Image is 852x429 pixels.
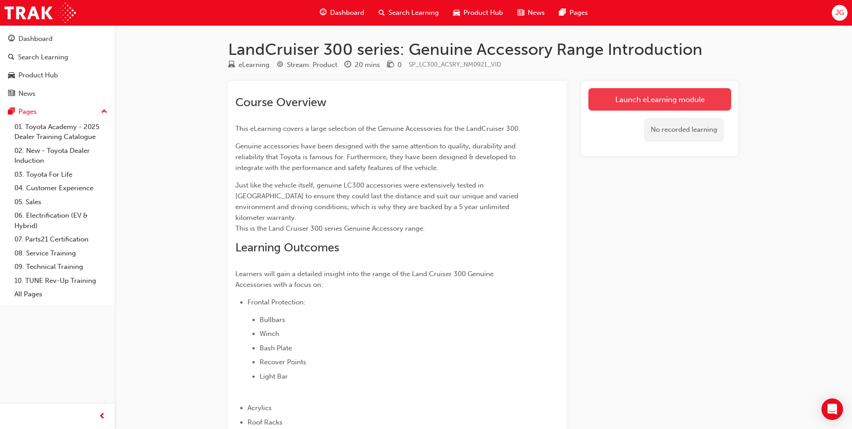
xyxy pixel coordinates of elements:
span: pages-icon [8,108,15,116]
span: Genuine accessories have been designed with the same attention to quality, durability and reliabi... [235,142,517,172]
a: Search Learning [4,49,111,66]
div: Open Intercom Messenger [821,398,843,420]
span: search-icon [8,54,14,62]
a: 05. Sales [11,195,111,209]
span: car-icon [8,71,15,80]
a: 03. Toyota For Life [11,168,111,182]
span: Dashboard [330,8,364,18]
span: JG [835,8,844,18]
div: Stream [277,59,337,71]
span: Just like the vehicle itself, genuine LC300 accessories were extensively tested in [GEOGRAPHIC_DA... [235,181,520,232]
span: target-icon [277,61,283,69]
button: Pages [4,103,111,120]
div: Search Learning [18,52,68,63]
a: 01. Toyota Academy - 2025 Dealer Training Catalogue [11,120,111,144]
span: clock-icon [344,61,351,69]
div: Type [228,59,269,71]
span: Learning resource code [409,61,501,68]
span: Acrylics [247,404,272,412]
a: pages-iconPages [552,4,595,22]
span: Winch [260,330,279,338]
span: This eLearning covers a large selection of the Genuine Accessories for the LandCruiser 300. [235,125,520,133]
span: Frontal Protection: [247,298,305,306]
a: All Pages [11,287,111,301]
div: Price [387,59,402,71]
span: guage-icon [8,35,15,43]
div: Duration [344,59,380,71]
span: up-icon [101,106,107,118]
button: DashboardSearch LearningProduct HubNews [4,29,111,103]
div: 20 mins [355,60,380,70]
div: News [18,89,35,99]
a: 10. TUNE Rev-Up Training [11,274,111,288]
span: Light Bar [260,372,288,380]
span: Bash Plate [260,344,292,352]
div: Pages [18,107,37,117]
span: search-icon [379,7,385,18]
div: eLearning [238,60,269,70]
a: 09. Technical Training [11,260,111,274]
span: prev-icon [99,411,106,422]
span: money-icon [387,61,394,69]
a: 08. Service Training [11,246,111,260]
span: Bullbars [260,316,285,324]
span: News [528,8,545,18]
span: car-icon [453,7,460,18]
span: pages-icon [559,7,566,18]
span: learningResourceType_ELEARNING-icon [228,61,235,69]
a: 02. New - Toyota Dealer Induction [11,144,111,168]
a: search-iconSearch Learning [371,4,446,22]
div: Stream: Product [287,60,337,70]
div: Product Hub [18,70,58,80]
a: 06. Electrification (EV & Hybrid) [11,209,111,232]
a: car-iconProduct Hub [446,4,510,22]
div: No recorded learning [644,118,724,142]
span: Pages [569,8,588,18]
span: news-icon [8,90,15,98]
span: Product Hub [464,8,503,18]
span: guage-icon [320,7,327,18]
a: Product Hub [4,67,111,84]
a: guage-iconDashboard [313,4,371,22]
img: Trak [4,3,76,23]
a: Dashboard [4,31,111,47]
span: Recover Points [260,358,306,366]
a: 07. Parts21 Certification [11,232,111,246]
span: Roof Racks [247,418,283,426]
div: Dashboard [18,34,53,44]
a: 04. Customer Experience [11,181,111,195]
span: Search Learning [388,8,439,18]
div: 0 [397,60,402,70]
a: Launch eLearning module [588,88,731,111]
span: Learners will gain a detailed insight into the range of the Land Cruiser 300 Genuine Accessories ... [235,270,495,289]
button: JG [832,5,848,21]
a: News [4,85,111,102]
span: Course Overview [235,95,327,109]
a: news-iconNews [510,4,552,22]
h1: LandCruiser 300 series: Genuine Accessory Range Introduction [228,40,738,59]
span: news-icon [517,7,524,18]
span: Learning Outcomes [235,241,339,255]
